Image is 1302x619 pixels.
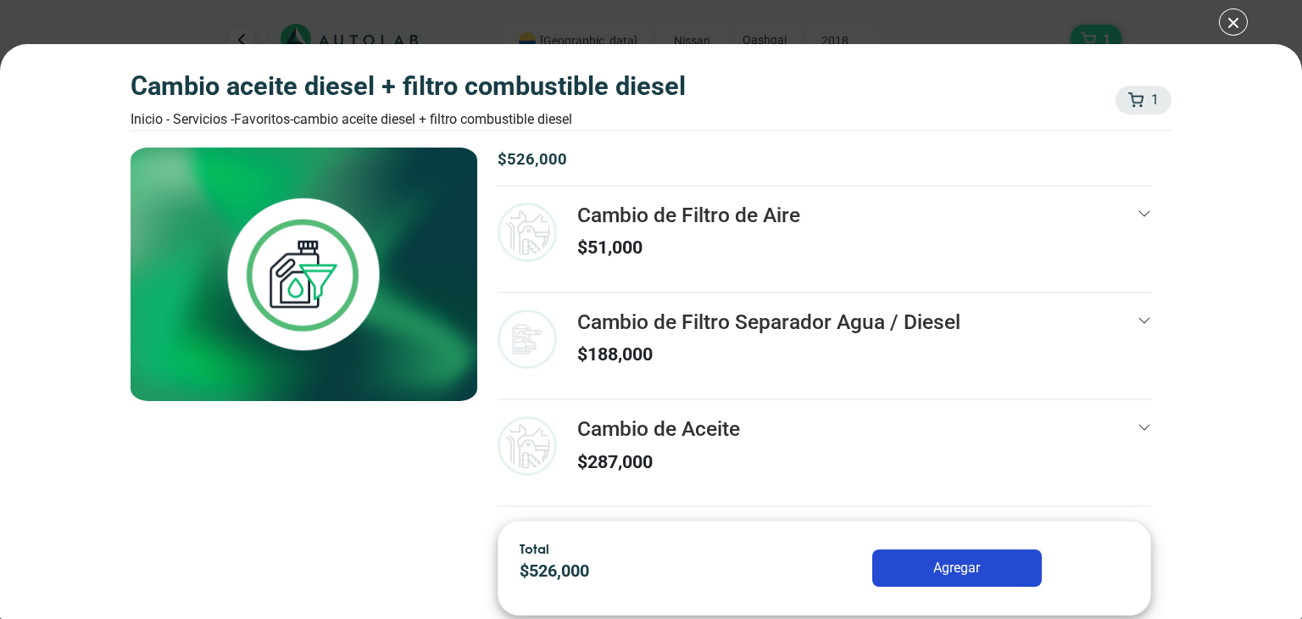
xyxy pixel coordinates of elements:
p: $ 51,000 [577,234,800,261]
p: $ 526,000 [498,148,1151,171]
p: $ 188,000 [577,341,960,368]
h3: Cambio de Filtro de Aire [577,203,800,227]
img: mantenimiento_general-v3.svg [498,416,557,476]
h3: CAMBIO ACEITE DIESEL + FILTRO COMBUSTIBLE DIESEL [131,71,686,103]
h3: Cambio de Filtro Separador Agua / Diesel [577,309,960,334]
span: Total [520,541,549,556]
p: $ 287,000 [577,449,740,476]
img: default_service_icon.svg [498,309,557,369]
p: $ 526,000 [520,559,759,584]
div: Inicio - Servicios - Favoritos - [131,109,686,130]
h3: Cambio de Aceite [577,416,740,441]
img: mantenimiento_general-v3.svg [498,203,557,262]
button: Agregar [872,549,1042,587]
font: CAMBIO ACEITE DIESEL + FILTRO COMBUSTIBLE DIESEL [293,111,572,127]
